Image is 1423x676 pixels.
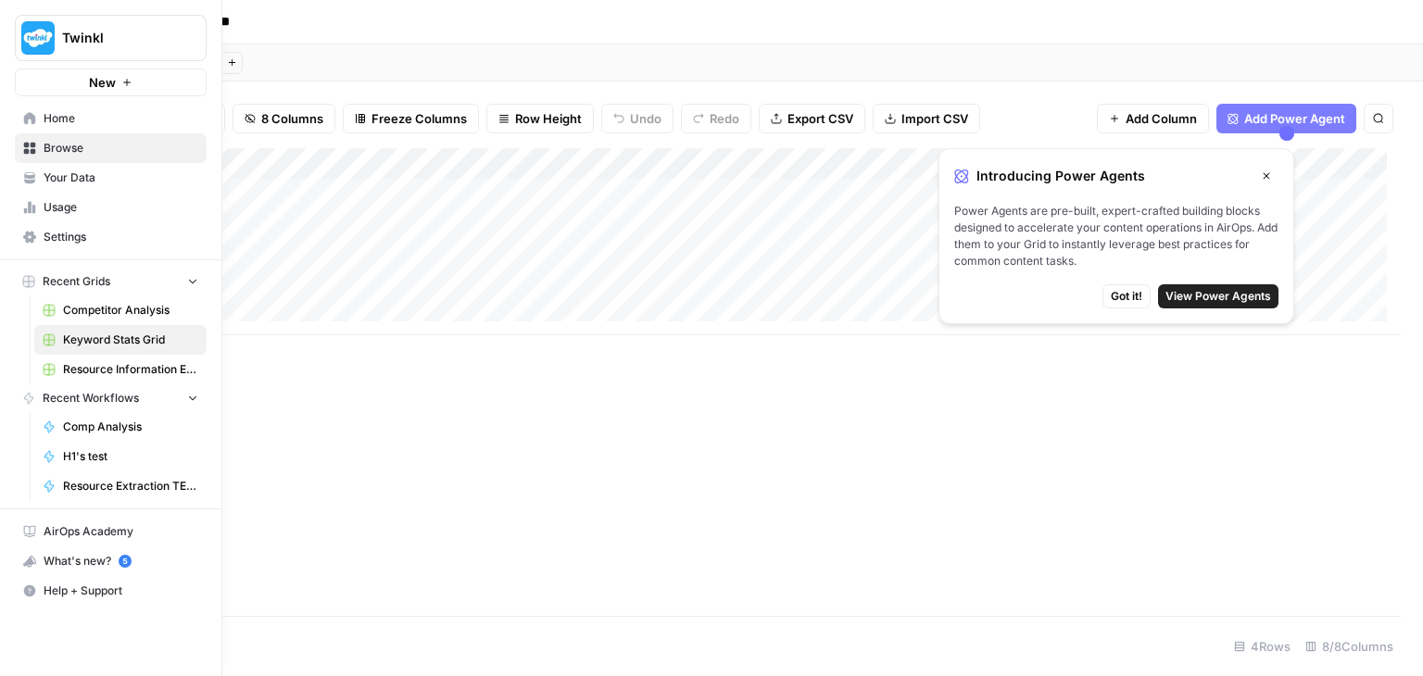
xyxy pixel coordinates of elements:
[122,557,127,566] text: 5
[954,203,1278,269] span: Power Agents are pre-built, expert-crafted building blocks designed to accelerate your content op...
[44,229,198,245] span: Settings
[630,109,661,128] span: Undo
[710,109,739,128] span: Redo
[43,390,139,407] span: Recent Workflows
[15,193,207,222] a: Usage
[15,268,207,295] button: Recent Grids
[681,104,751,133] button: Redo
[34,412,207,442] a: Comp Analysis
[44,582,198,599] span: Help + Support
[63,361,198,378] span: Resource Information Extraction and Descriptions
[1244,109,1345,128] span: Add Power Agent
[1158,284,1278,308] button: View Power Agents
[63,448,198,465] span: H1's test
[44,199,198,216] span: Usage
[15,384,207,412] button: Recent Workflows
[901,109,968,128] span: Import CSV
[1102,284,1151,308] button: Got it!
[43,273,110,290] span: Recent Grids
[371,109,467,128] span: Freeze Columns
[15,546,207,576] button: What's new? 5
[261,109,323,128] span: 8 Columns
[63,478,198,494] span: Resource Extraction TEST
[63,419,198,435] span: Comp Analysis
[233,104,335,133] button: 8 Columns
[1165,288,1271,305] span: View Power Agents
[15,163,207,193] a: Your Data
[787,109,853,128] span: Export CSV
[15,69,207,96] button: New
[34,471,207,501] a: Resource Extraction TEST
[44,523,198,540] span: AirOps Academy
[15,104,207,133] a: Home
[1227,632,1298,661] div: 4 Rows
[1216,104,1356,133] button: Add Power Agent
[1298,632,1401,661] div: 8/8 Columns
[44,110,198,127] span: Home
[1126,109,1197,128] span: Add Column
[15,15,207,61] button: Workspace: Twinkl
[954,164,1278,188] div: Introducing Power Agents
[34,442,207,471] a: H1's test
[759,104,865,133] button: Export CSV
[63,332,198,348] span: Keyword Stats Grid
[62,29,174,47] span: Twinkl
[34,325,207,355] a: Keyword Stats Grid
[15,222,207,252] a: Settings
[16,547,206,575] div: What's new?
[343,104,479,133] button: Freeze Columns
[89,73,116,92] span: New
[44,169,198,186] span: Your Data
[601,104,674,133] button: Undo
[63,302,198,319] span: Competitor Analysis
[15,133,207,163] a: Browse
[44,140,198,156] span: Browse
[21,21,55,55] img: Twinkl Logo
[873,104,980,133] button: Import CSV
[1111,288,1142,305] span: Got it!
[119,555,132,568] a: 5
[1097,104,1209,133] button: Add Column
[15,517,207,546] a: AirOps Academy
[515,109,582,128] span: Row Height
[486,104,594,133] button: Row Height
[15,576,207,606] button: Help + Support
[34,295,207,325] a: Competitor Analysis
[34,355,207,384] a: Resource Information Extraction and Descriptions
